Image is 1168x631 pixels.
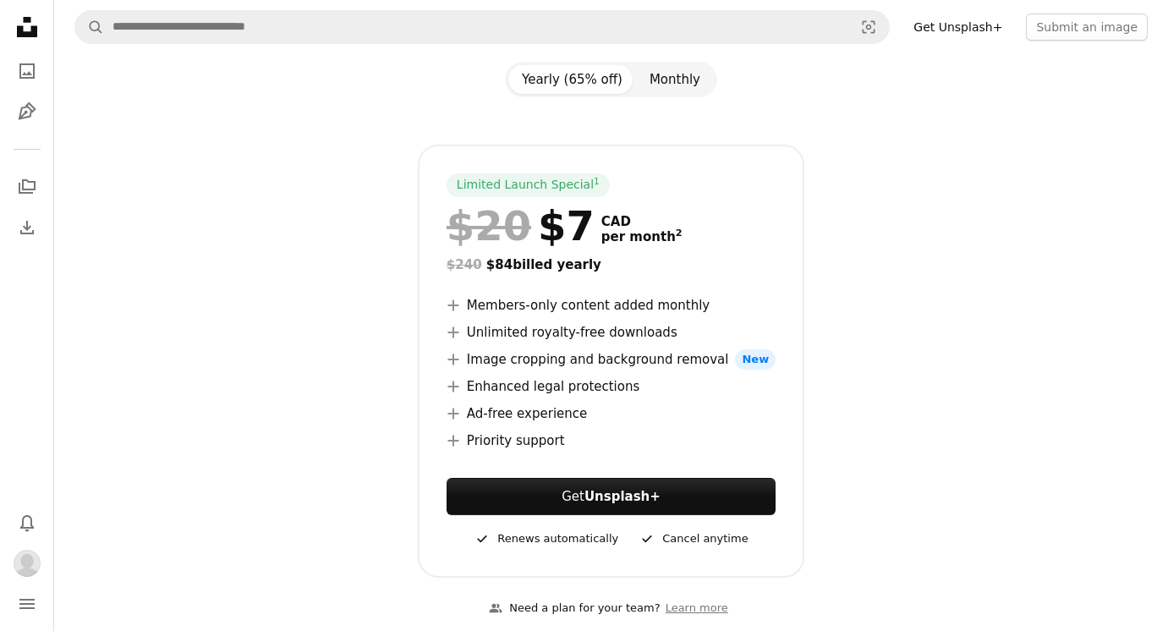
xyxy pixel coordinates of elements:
[584,489,661,504] strong: Unsplash+
[10,587,44,621] button: Menu
[636,65,714,94] button: Monthly
[903,14,1012,41] a: Get Unsplash+
[1026,14,1148,41] button: Submit an image
[10,54,44,88] a: Photos
[75,11,104,43] button: Search Unsplash
[447,204,595,248] div: $7
[10,506,44,540] button: Notifications
[474,529,618,549] div: Renews automatically
[10,95,44,129] a: Illustrations
[672,229,686,244] a: 2
[594,176,600,186] sup: 1
[10,10,44,47] a: Home — Unsplash
[447,478,776,515] a: GetUnsplash+
[508,65,636,94] button: Yearly (65% off)
[447,173,610,197] div: Limited Launch Special
[10,170,44,204] a: Collections
[447,257,482,272] span: $240
[661,595,733,623] a: Learn more
[639,529,748,549] div: Cancel anytime
[447,349,776,370] li: Image cropping and background removal
[848,11,889,43] button: Visual search
[676,228,683,239] sup: 2
[14,550,41,577] img: Avatar of user Brooklyn Roberts
[447,204,531,248] span: $20
[735,349,776,370] span: New
[601,229,683,244] span: per month
[590,177,603,194] a: 1
[489,600,660,617] div: Need a plan for your team?
[74,10,890,44] form: Find visuals sitewide
[447,431,776,451] li: Priority support
[447,295,776,315] li: Members-only content added monthly
[447,376,776,397] li: Enhanced legal protections
[447,255,776,275] div: $84 billed yearly
[447,403,776,424] li: Ad-free experience
[447,322,776,343] li: Unlimited royalty-free downloads
[601,214,683,229] span: CAD
[10,211,44,244] a: Download History
[10,546,44,580] button: Profile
